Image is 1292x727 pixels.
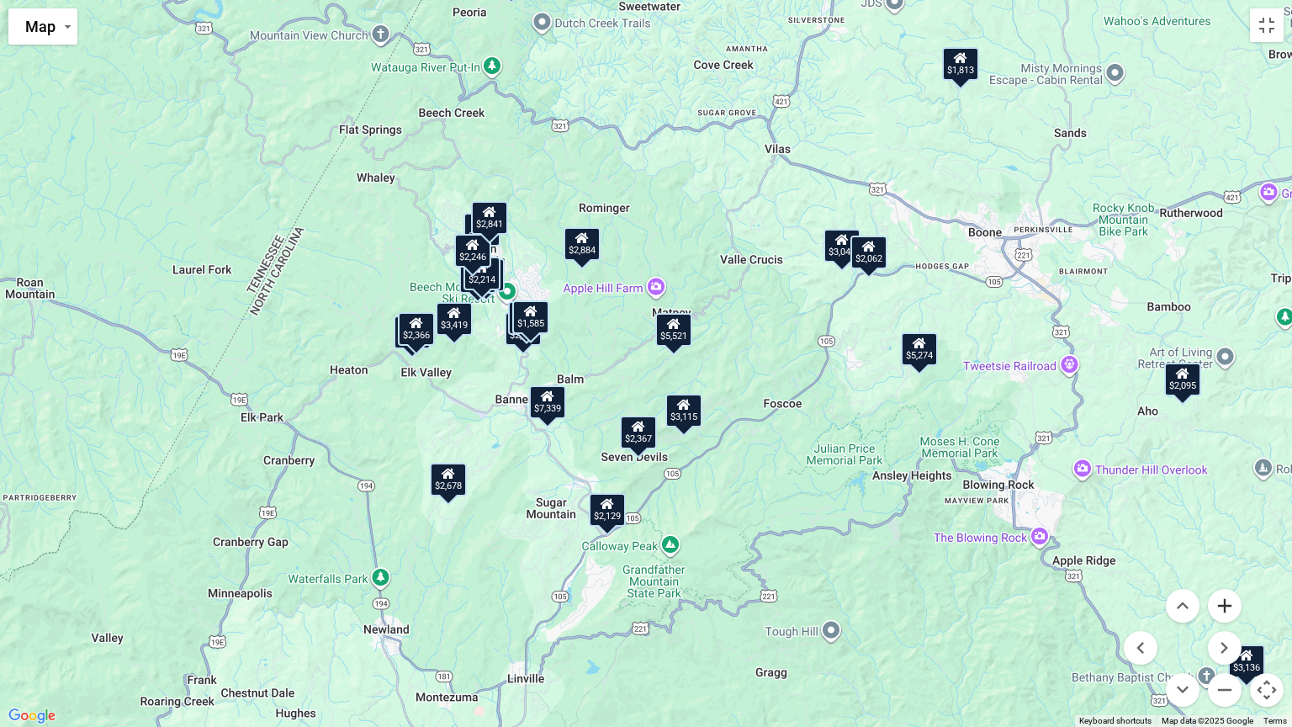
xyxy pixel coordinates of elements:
div: $2,095 [1164,363,1201,396]
button: Move left [1124,631,1157,665]
div: $3,044 [823,229,860,263]
span: Map data ©2025 Google [1162,716,1253,725]
a: Terms (opens in new tab) [1263,716,1287,725]
div: $2,062 [850,236,887,269]
div: $5,274 [901,332,938,366]
button: Move up [1166,589,1199,623]
button: Move down [1166,673,1199,707]
button: Keyboard shortcuts [1079,715,1152,727]
div: $3,136 [1228,645,1265,678]
button: Zoom out [1208,673,1242,707]
button: Map camera controls [1250,673,1284,707]
button: Move right [1208,631,1242,665]
button: Zoom in [1208,589,1242,623]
